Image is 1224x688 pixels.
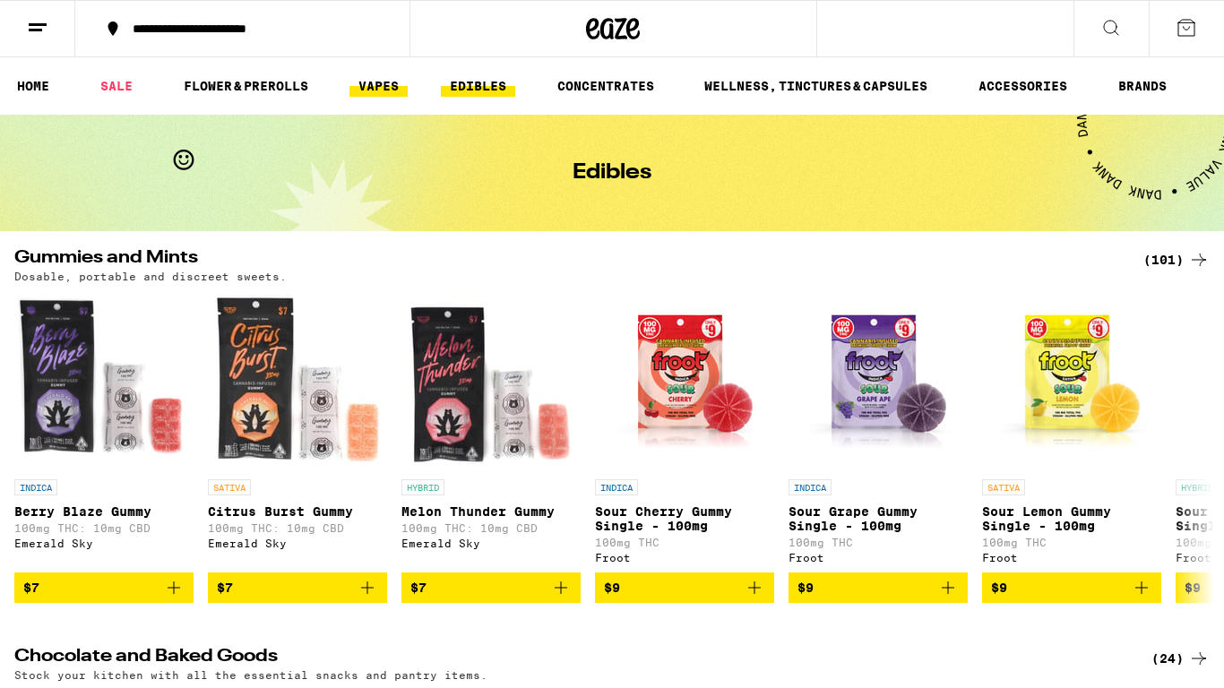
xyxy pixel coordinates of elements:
[401,537,581,549] div: Emerald Sky
[208,522,387,534] p: 100mg THC: 10mg CBD
[208,504,387,519] p: Citrus Burst Gummy
[1151,648,1210,669] a: (24)
[14,522,194,534] p: 100mg THC: 10mg CBD
[401,504,581,519] p: Melon Thunder Gummy
[982,537,1161,548] p: 100mg THC
[175,75,317,97] a: FLOWER & PREROLLS
[789,291,968,470] img: Froot - Sour Grape Gummy Single - 100mg
[208,291,387,572] a: Open page for Citrus Burst Gummy from Emerald Sky
[1143,249,1210,271] a: (101)
[14,271,287,282] p: Dosable, portable and discreet sweets.
[401,479,444,495] p: HYBRID
[1176,479,1219,495] p: HYBRID
[14,572,194,603] button: Add to bag
[441,75,515,97] a: EDIBLES
[208,572,387,603] button: Add to bag
[410,580,427,595] span: $7
[8,75,58,97] a: HOME
[573,162,651,184] h1: Edibles
[789,572,968,603] button: Add to bag
[208,537,387,549] div: Emerald Sky
[595,291,774,470] img: Froot - Sour Cherry Gummy Single - 100mg
[401,291,581,572] a: Open page for Melon Thunder Gummy from Emerald Sky
[14,648,1122,669] h2: Chocolate and Baked Goods
[695,75,936,97] a: WELLNESS, TINCTURES & CAPSULES
[349,75,408,97] a: VAPES
[595,537,774,548] p: 100mg THC
[14,669,487,681] p: Stock your kitchen with all the essential snacks and pantry items.
[14,291,194,470] img: Emerald Sky - Berry Blaze Gummy
[595,572,774,603] button: Add to bag
[14,291,194,572] a: Open page for Berry Blaze Gummy from Emerald Sky
[401,572,581,603] button: Add to bag
[1109,75,1176,97] a: BRANDS
[982,291,1161,572] a: Open page for Sour Lemon Gummy Single - 100mg from Froot
[91,75,142,97] a: SALE
[208,479,251,495] p: SATIVA
[208,291,387,470] img: Emerald Sky - Citrus Burst Gummy
[14,479,57,495] p: INDICA
[991,580,1007,595] span: $9
[595,504,774,533] p: Sour Cherry Gummy Single - 100mg
[789,537,968,548] p: 100mg THC
[548,75,663,97] a: CONCENTRATES
[401,522,581,534] p: 100mg THC: 10mg CBD
[14,504,194,519] p: Berry Blaze Gummy
[401,291,581,470] img: Emerald Sky - Melon Thunder Gummy
[14,537,194,549] div: Emerald Sky
[604,580,620,595] span: $9
[217,580,233,595] span: $7
[595,291,774,572] a: Open page for Sour Cherry Gummy Single - 100mg from Froot
[14,249,1122,271] h2: Gummies and Mints
[789,552,968,563] div: Froot
[982,291,1161,470] img: Froot - Sour Lemon Gummy Single - 100mg
[789,479,832,495] p: INDICA
[789,504,968,533] p: Sour Grape Gummy Single - 100mg
[982,504,1161,533] p: Sour Lemon Gummy Single - 100mg
[982,552,1161,563] div: Froot
[982,479,1025,495] p: SATIVA
[970,75,1076,97] a: ACCESSORIES
[11,13,129,27] span: Hi. Need any help?
[1185,580,1201,595] span: $9
[595,552,774,563] div: Froot
[595,479,638,495] p: INDICA
[982,572,1161,603] button: Add to bag
[23,580,39,595] span: $7
[797,580,814,595] span: $9
[789,291,968,572] a: Open page for Sour Grape Gummy Single - 100mg from Froot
